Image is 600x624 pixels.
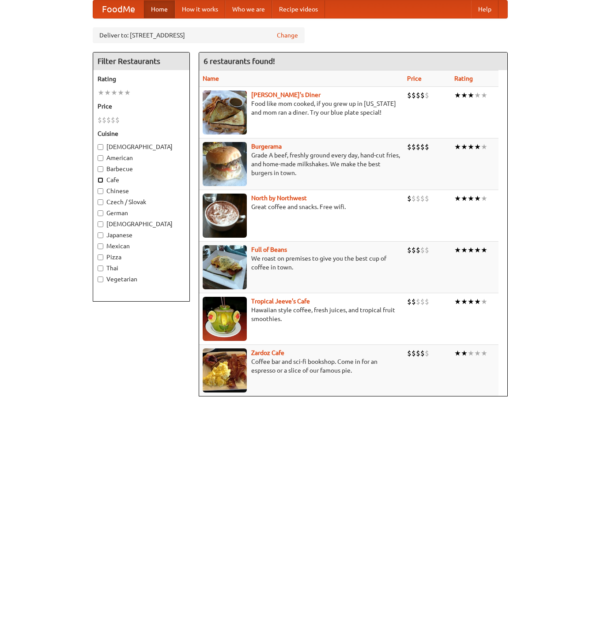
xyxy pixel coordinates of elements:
[407,297,411,306] li: $
[203,90,247,135] img: sallys.jpg
[106,115,111,125] li: $
[98,221,103,227] input: [DEMOGRAPHIC_DATA]
[102,115,106,125] li: $
[111,115,115,125] li: $
[411,297,416,306] li: $
[468,348,474,358] li: ★
[251,349,284,356] a: Zardoz Cafe
[98,187,185,195] label: Chinese
[203,75,219,82] a: Name
[203,348,247,392] img: zardoz.jpg
[425,194,429,203] li: $
[454,194,461,203] li: ★
[98,177,103,183] input: Cafe
[407,348,411,358] li: $
[474,245,481,255] li: ★
[416,90,420,100] li: $
[203,245,247,289] img: beans.jpg
[204,57,275,65] ng-pluralize: 6 restaurants found!
[98,220,185,228] label: [DEMOGRAPHIC_DATA]
[98,142,185,151] label: [DEMOGRAPHIC_DATA]
[98,88,104,97] li: ★
[203,202,400,211] p: Great coffee and snacks. Free wifi.
[98,176,185,184] label: Cafe
[474,297,481,306] li: ★
[416,142,420,152] li: $
[93,52,189,70] h4: Filter Restaurants
[203,99,400,117] p: Food like mom cooked, if you grew up in [US_STATE] and mom ran a diner. Try our blue plate special!
[98,242,185,250] label: Mexican
[251,298,310,305] a: Tropical Jeeve's Cafe
[98,166,103,172] input: Barbecue
[272,0,325,18] a: Recipe videos
[425,348,429,358] li: $
[93,0,144,18] a: FoodMe
[407,194,411,203] li: $
[203,297,247,341] img: jeeves.jpg
[454,245,461,255] li: ★
[98,199,103,205] input: Czech / Slovak
[468,90,474,100] li: ★
[454,297,461,306] li: ★
[117,88,124,97] li: ★
[98,253,185,262] label: Pizza
[468,297,474,306] li: ★
[251,143,282,150] a: Burgerama
[454,348,461,358] li: ★
[468,194,474,203] li: ★
[104,88,111,97] li: ★
[420,348,425,358] li: $
[416,194,420,203] li: $
[468,245,474,255] li: ★
[124,88,131,97] li: ★
[407,75,422,82] a: Price
[98,209,185,217] label: German
[416,348,420,358] li: $
[144,0,175,18] a: Home
[111,88,117,97] li: ★
[481,142,487,152] li: ★
[471,0,498,18] a: Help
[481,297,487,306] li: ★
[251,91,321,98] b: [PERSON_NAME]'s Diner
[420,194,425,203] li: $
[98,254,103,260] input: Pizza
[203,151,400,177] p: Grade A beef, freshly ground every day, hand-cut fries, and home-made milkshakes. We make the bes...
[251,246,287,253] a: Full of Beans
[416,245,420,255] li: $
[98,144,103,150] input: [DEMOGRAPHIC_DATA]
[411,142,416,152] li: $
[468,142,474,152] li: ★
[98,115,102,125] li: $
[98,75,185,83] h5: Rating
[461,142,468,152] li: ★
[420,90,425,100] li: $
[98,264,185,273] label: Thai
[425,297,429,306] li: $
[98,153,185,162] label: American
[203,194,247,238] img: north.jpg
[420,245,425,255] li: $
[454,142,461,152] li: ★
[411,245,416,255] li: $
[411,194,416,203] li: $
[461,297,468,306] li: ★
[454,90,461,100] li: ★
[98,198,185,206] label: Czech / Slovak
[98,265,103,271] input: Thai
[98,210,103,216] input: German
[98,102,185,111] h5: Price
[203,357,400,375] p: Coffee bar and sci-fi bookshop. Come in for an espresso or a slice of our famous pie.
[474,194,481,203] li: ★
[407,142,411,152] li: $
[98,232,103,238] input: Japanese
[98,275,185,284] label: Vegetarian
[461,194,468,203] li: ★
[474,348,481,358] li: ★
[98,188,103,194] input: Chinese
[98,277,103,282] input: Vegetarian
